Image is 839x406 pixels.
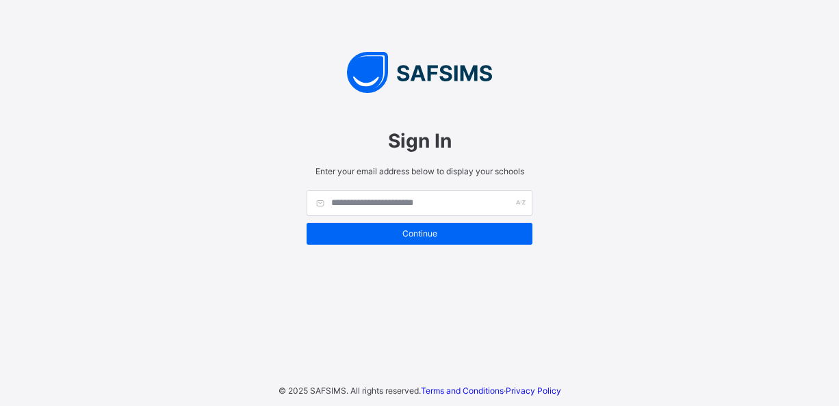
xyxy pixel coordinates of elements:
span: Continue [317,228,522,239]
span: Sign In [307,129,532,152]
a: Terms and Conditions [421,385,504,396]
a: Privacy Policy [506,385,561,396]
img: SAFSIMS Logo [293,52,546,93]
span: © 2025 SAFSIMS. All rights reserved. [279,385,421,396]
span: · [421,385,561,396]
span: Enter your email address below to display your schools [307,166,532,176]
